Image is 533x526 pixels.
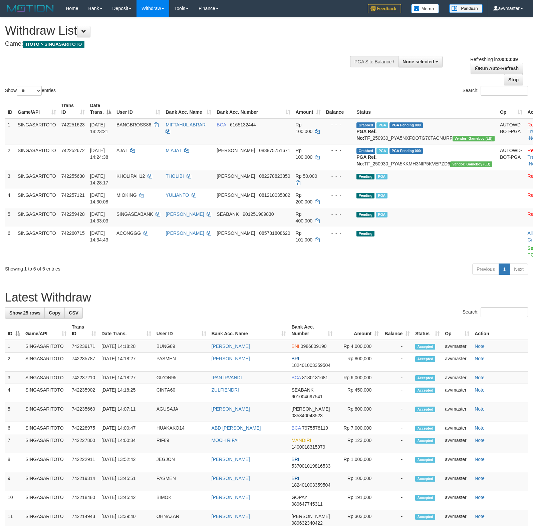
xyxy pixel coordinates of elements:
td: SINGASARITOTO [15,227,59,261]
a: Run Auto-Refresh [471,63,523,74]
span: ACONGGG [116,230,141,236]
td: SINGASARITOTO [23,353,69,372]
td: - [381,453,413,472]
span: Pending [356,193,374,198]
a: [PERSON_NAME] [212,495,250,500]
span: MANDIRI [291,438,311,443]
span: [DATE] 14:28:17 [90,173,108,185]
a: M AJAT [166,148,182,153]
a: YULIANTO [166,192,189,198]
span: PGA Pending [389,122,423,128]
span: Copy 0986809190 to clipboard [301,344,327,349]
td: AUTOWD-BOT-PGA [497,144,525,170]
td: [DATE] 13:45:42 [99,491,154,510]
a: Note [475,344,485,349]
td: Rp 800,000 [335,403,381,422]
th: Amount: activate to sort column ascending [335,321,381,340]
span: Rp 400.000 [296,211,313,223]
span: BCA [291,375,301,380]
th: Bank Acc. Name: activate to sort column ascending [209,321,289,340]
a: Note [475,457,485,462]
span: [DATE] 14:23:21 [90,122,108,134]
td: TF_250930_PYA5NXFOO7G70TACNURF [354,118,497,144]
td: avvmaster [442,403,472,422]
h4: Game: [5,41,349,47]
span: Rp 50.000 [296,173,317,179]
th: Bank Acc. Number: activate to sort column ascending [214,99,293,118]
td: 7 [5,434,23,453]
td: 8 [5,453,23,472]
td: - [381,353,413,372]
span: Accepted [415,407,435,412]
span: Rp 200.000 [296,192,313,204]
a: [PERSON_NAME] [212,344,250,349]
span: Accepted [415,344,435,350]
span: Copy 082278823850 to clipboard [259,173,290,179]
td: [DATE] 13:45:51 [99,472,154,491]
td: - [381,491,413,510]
span: BRI [291,457,299,462]
th: Balance [323,99,354,118]
label: Search: [463,86,528,96]
span: Copy 089647745311 to clipboard [291,501,322,507]
td: 742228975 [69,422,99,434]
td: SINGASARITOTO [15,208,59,227]
span: Show 25 rows [9,310,40,316]
td: Rp 450,000 [335,384,381,403]
th: Amount: activate to sort column ascending [293,99,323,118]
span: Rp 100.000 [296,148,313,160]
span: [PERSON_NAME] [291,406,330,412]
span: 742260715 [61,230,85,236]
a: Note [475,495,485,500]
span: 742251623 [61,122,85,127]
th: Trans ID: activate to sort column ascending [59,99,87,118]
td: 742219314 [69,472,99,491]
td: Rp 123,000 [335,434,381,453]
td: avvmaster [442,384,472,403]
td: SINGASARITOTO [23,491,69,510]
td: 9 [5,472,23,491]
img: MOTION_logo.png [5,3,56,13]
span: Copy 7975578119 to clipboard [302,425,328,431]
strong: 00:00:09 [499,57,518,62]
span: [DATE] 14:34:43 [90,230,108,242]
th: Trans ID: activate to sort column ascending [69,321,99,340]
a: Note [475,476,485,481]
span: [PERSON_NAME] [217,173,255,179]
td: 1 [5,118,15,144]
span: Copy 8180131681 to clipboard [302,375,328,380]
a: Note [475,356,485,361]
div: - - - [326,192,351,198]
a: THOLIBI [166,173,184,179]
a: [PERSON_NAME] [212,476,250,481]
span: Copy [49,310,60,316]
td: avvmaster [442,372,472,384]
label: Show entries [5,86,56,96]
td: CINTA60 [154,384,209,403]
td: - [381,434,413,453]
h1: Withdraw List [5,24,349,37]
div: - - - [326,211,351,217]
th: Status: activate to sort column ascending [413,321,442,340]
td: [DATE] 14:00:47 [99,422,154,434]
td: avvmaster [442,434,472,453]
span: Copy 537001019816533 to clipboard [291,463,330,469]
a: IPAN IRVANDI [212,375,242,380]
span: Accepted [415,388,435,393]
span: Copy 085340043523 to clipboard [291,413,322,418]
b: PGA Ref. No: [356,129,376,141]
span: Accepted [415,476,435,482]
span: MIOKING [116,192,137,198]
a: [PERSON_NAME] [166,230,204,236]
td: 5 [5,208,15,227]
img: panduan.png [449,4,483,13]
span: Rp 100.000 [296,122,313,134]
td: 742235787 [69,353,99,372]
a: [PERSON_NAME] [212,514,250,519]
span: BRI [291,356,299,361]
input: Search: [481,86,528,96]
a: [PERSON_NAME] [212,406,250,412]
a: Previous [472,264,499,275]
span: AJAT [116,148,127,153]
span: Accepted [415,426,435,431]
